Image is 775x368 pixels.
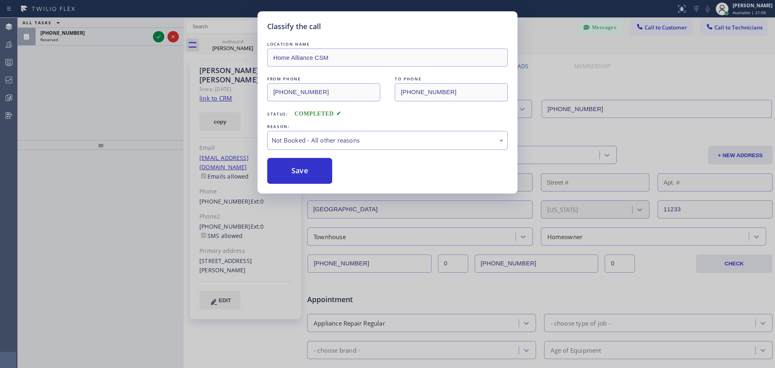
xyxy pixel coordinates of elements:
div: LOCATION NAME [267,40,508,48]
div: TO PHONE [395,75,508,83]
h5: Classify the call [267,21,321,32]
div: Not Booked - All other reasons [272,136,503,145]
span: Status: [267,111,288,117]
button: Save [267,158,332,184]
input: From phone [267,83,380,101]
div: REASON: [267,122,508,131]
div: FROM PHONE [267,75,380,83]
span: COMPLETED [295,111,341,117]
input: To phone [395,83,508,101]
